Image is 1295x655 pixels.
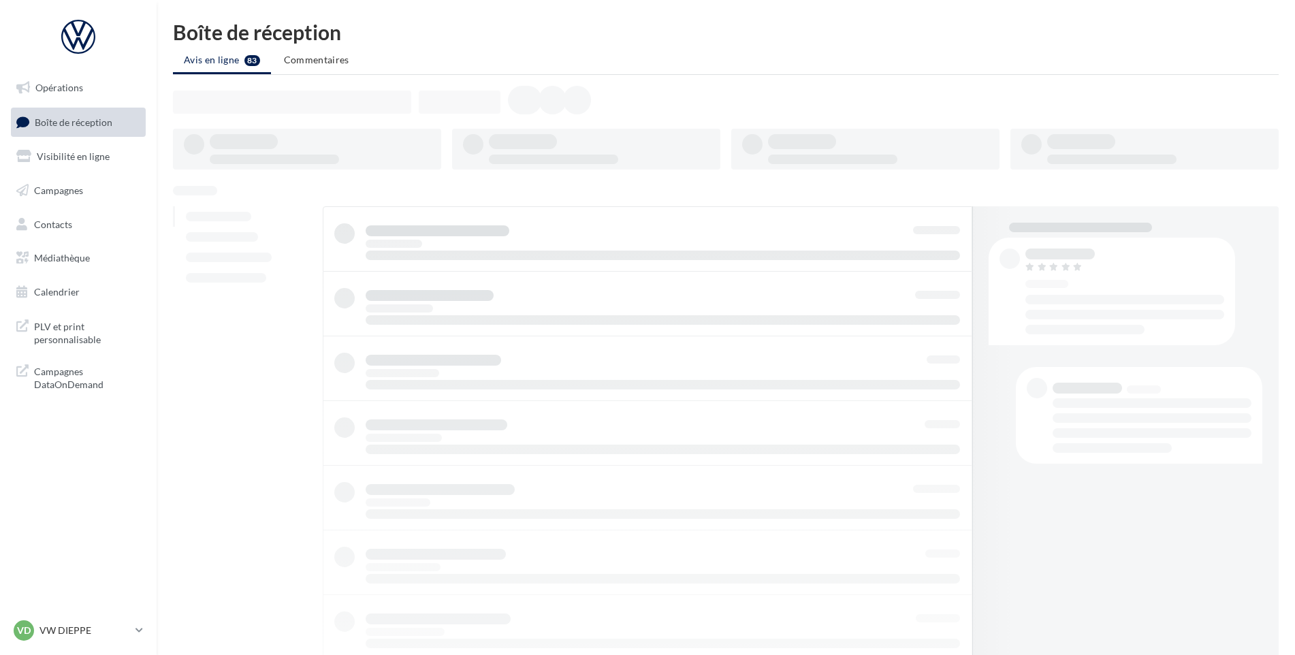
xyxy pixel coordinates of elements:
span: PLV et print personnalisable [34,317,140,347]
div: Boîte de réception [173,22,1279,42]
span: Médiathèque [34,252,90,263]
span: Campagnes [34,185,83,196]
a: PLV et print personnalisable [8,312,148,352]
a: Boîte de réception [8,108,148,137]
span: Visibilité en ligne [37,150,110,162]
span: Commentaires [284,54,349,65]
span: Contacts [34,218,72,229]
a: Campagnes DataOnDemand [8,357,148,397]
span: Opérations [35,82,83,93]
a: Contacts [8,210,148,239]
a: Opérations [8,74,148,102]
span: VD [17,624,31,637]
span: Campagnes DataOnDemand [34,362,140,392]
p: VW DIEPPE [39,624,130,637]
span: Boîte de réception [35,116,112,127]
span: Calendrier [34,286,80,298]
a: Calendrier [8,278,148,306]
a: Visibilité en ligne [8,142,148,171]
a: Campagnes [8,176,148,205]
a: Médiathèque [8,244,148,272]
a: VD VW DIEPPE [11,618,146,643]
